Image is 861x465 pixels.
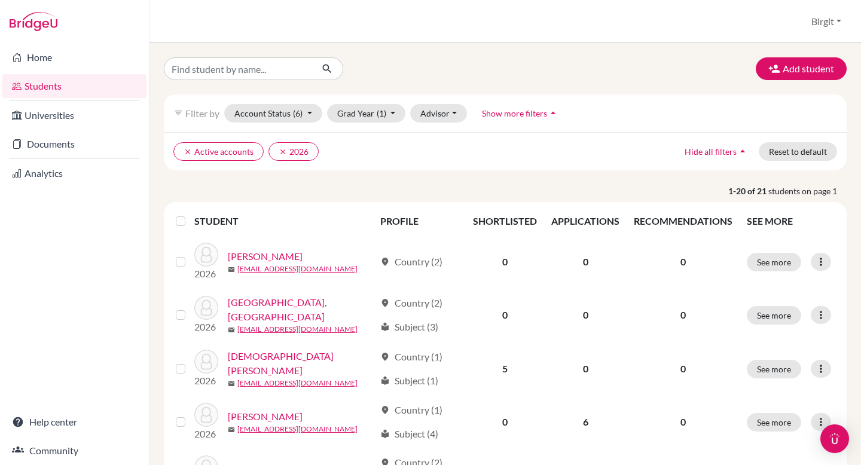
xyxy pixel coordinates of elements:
[184,148,192,156] i: clear
[737,145,749,157] i: arrow_drop_up
[2,74,146,98] a: Students
[544,235,627,288] td: 0
[466,342,544,396] td: 5
[279,148,287,156] i: clear
[544,396,627,448] td: 6
[194,427,218,441] p: 2026
[747,413,801,432] button: See more
[228,380,235,387] span: mail
[194,243,218,267] img: Bedi, Sara
[194,296,218,320] img: Ferrara, Carolina
[634,255,732,269] p: 0
[164,57,312,80] input: Find student by name...
[740,207,842,235] th: SEE MORE
[2,103,146,127] a: Universities
[380,320,438,334] div: Subject (3)
[380,405,390,415] span: location_on
[228,349,375,378] a: [DEMOGRAPHIC_DATA][PERSON_NAME]
[634,362,732,376] p: 0
[228,326,235,334] span: mail
[728,185,768,197] strong: 1-20 of 21
[228,266,235,273] span: mail
[2,439,146,463] a: Community
[2,410,146,434] a: Help center
[544,207,627,235] th: APPLICATIONS
[194,207,373,235] th: STUDENT
[228,409,303,424] a: [PERSON_NAME]
[10,12,57,31] img: Bridge-U
[380,427,438,441] div: Subject (4)
[472,104,569,123] button: Show more filtersarrow_drop_up
[547,107,559,119] i: arrow_drop_up
[380,257,390,267] span: location_on
[327,104,406,123] button: Grad Year(1)
[634,415,732,429] p: 0
[380,296,442,310] div: Country (2)
[466,235,544,288] td: 0
[237,264,358,274] a: [EMAIL_ADDRESS][DOMAIN_NAME]
[756,57,847,80] button: Add student
[674,142,759,161] button: Hide all filtersarrow_drop_up
[380,352,390,362] span: location_on
[185,108,219,119] span: Filter by
[194,267,218,281] p: 2026
[268,142,319,161] button: clear2026
[237,378,358,388] a: [EMAIL_ADDRESS][DOMAIN_NAME]
[747,360,801,378] button: See more
[377,108,386,118] span: (1)
[2,161,146,185] a: Analytics
[768,185,847,197] span: students on page 1
[820,424,849,453] div: Open Intercom Messenger
[380,322,390,332] span: local_library
[466,288,544,342] td: 0
[2,132,146,156] a: Documents
[173,142,264,161] button: clearActive accounts
[380,429,390,439] span: local_library
[228,295,375,324] a: [GEOGRAPHIC_DATA], [GEOGRAPHIC_DATA]
[627,207,740,235] th: RECOMMENDATIONS
[544,342,627,396] td: 0
[194,350,218,374] img: Jain, Aarav
[228,249,303,264] a: [PERSON_NAME]
[482,108,547,118] span: Show more filters
[293,108,303,118] span: (6)
[759,142,837,161] button: Reset to default
[194,320,218,334] p: 2026
[685,146,737,157] span: Hide all filters
[634,308,732,322] p: 0
[466,396,544,448] td: 0
[237,324,358,335] a: [EMAIL_ADDRESS][DOMAIN_NAME]
[194,403,218,427] img: Jaywant, Kavin
[380,255,442,269] div: Country (2)
[380,403,442,417] div: Country (1)
[173,108,183,118] i: filter_list
[228,426,235,433] span: mail
[224,104,322,123] button: Account Status(6)
[2,45,146,69] a: Home
[380,298,390,308] span: location_on
[380,376,390,386] span: local_library
[410,104,467,123] button: Advisor
[380,374,438,388] div: Subject (1)
[380,350,442,364] div: Country (1)
[747,253,801,271] button: See more
[544,288,627,342] td: 0
[237,424,358,435] a: [EMAIL_ADDRESS][DOMAIN_NAME]
[747,306,801,325] button: See more
[466,207,544,235] th: SHORTLISTED
[194,374,218,388] p: 2026
[806,10,847,33] button: Birgit
[373,207,466,235] th: PROFILE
